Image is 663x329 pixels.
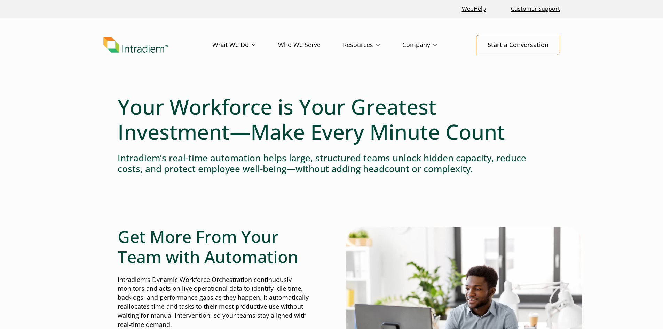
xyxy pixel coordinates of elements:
a: Customer Support [508,1,563,16]
h2: Get More From Your Team with Automation [118,227,317,267]
a: Link to homepage of Intradiem [103,37,212,53]
h4: Intradiem’s real-time automation helps large, structured teams unlock hidden capacity, reduce cos... [118,153,546,174]
h1: Your Workforce is Your Greatest Investment—Make Every Minute Count [118,94,546,144]
a: What We Do [212,35,278,55]
a: Company [402,35,459,55]
a: Resources [343,35,402,55]
img: Intradiem [103,37,168,53]
a: Start a Conversation [476,35,560,55]
a: Link opens in a new window [459,1,489,16]
a: Who We Serve [278,35,343,55]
